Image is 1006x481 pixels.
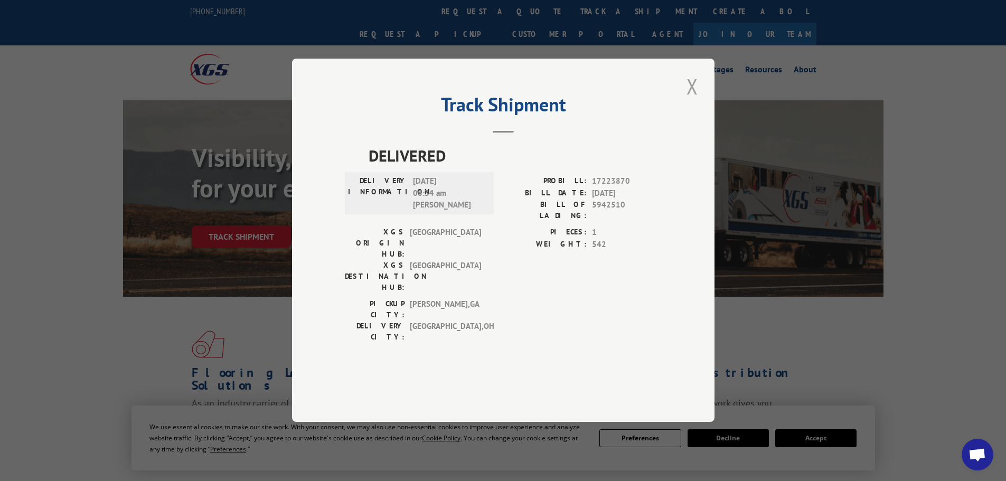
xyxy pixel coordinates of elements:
[503,176,587,188] label: PROBILL:
[503,187,587,200] label: BILL DATE:
[592,187,662,200] span: [DATE]
[345,260,405,294] label: XGS DESTINATION HUB:
[345,97,662,117] h2: Track Shipment
[410,227,481,260] span: [GEOGRAPHIC_DATA]
[345,299,405,321] label: PICKUP CITY:
[348,176,408,212] label: DELIVERY INFORMATION:
[345,321,405,343] label: DELIVERY CITY:
[410,321,481,343] span: [GEOGRAPHIC_DATA] , OH
[410,299,481,321] span: [PERSON_NAME] , GA
[410,260,481,294] span: [GEOGRAPHIC_DATA]
[413,176,484,212] span: [DATE] 08:34 am [PERSON_NAME]
[503,239,587,251] label: WEIGHT:
[345,227,405,260] label: XGS ORIGIN HUB:
[369,144,662,168] span: DELIVERED
[592,176,662,188] span: 17223870
[592,227,662,239] span: 1
[503,227,587,239] label: PIECES:
[962,439,993,470] a: Open chat
[592,200,662,222] span: 5942510
[683,72,701,101] button: Close modal
[592,239,662,251] span: 542
[503,200,587,222] label: BILL OF LADING:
